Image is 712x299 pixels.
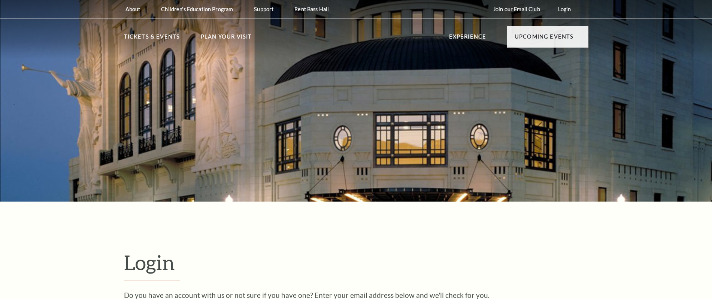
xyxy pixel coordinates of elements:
p: Experience [449,32,487,46]
p: Tickets & Events [124,32,180,46]
p: Plan Your Visit [201,32,252,46]
p: Upcoming Events [515,32,574,46]
p: About [125,6,140,12]
p: Do you have an account with us or not sure if you have one? Enter your email address below and we... [124,292,588,299]
span: Login [124,250,175,274]
p: Support [254,6,273,12]
p: Children's Education Program [161,6,233,12]
p: Rent Bass Hall [294,6,329,12]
